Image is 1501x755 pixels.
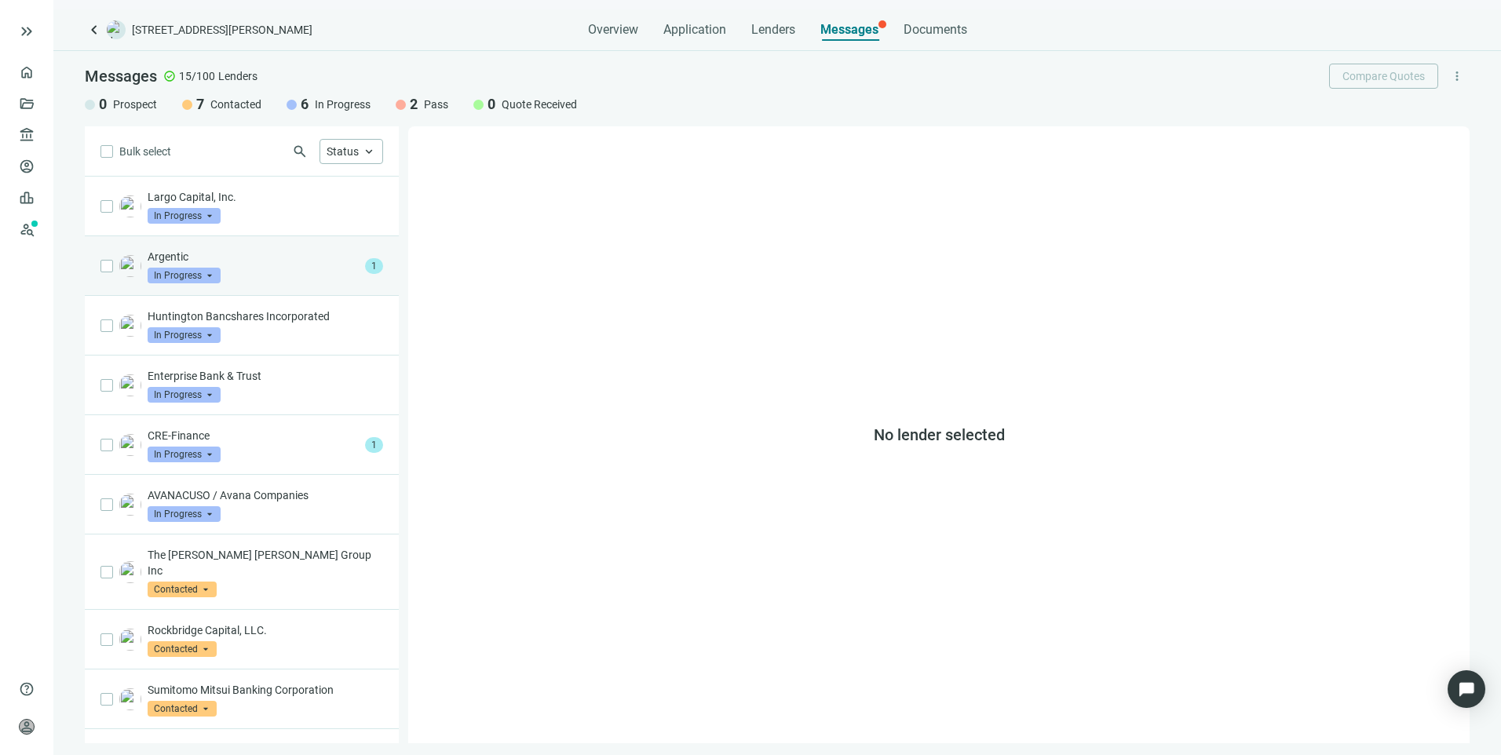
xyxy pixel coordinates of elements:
span: 6 [301,95,309,114]
button: Compare Quotes [1329,64,1438,89]
span: 0 [99,95,107,114]
span: In Progress [148,268,221,283]
a: keyboard_arrow_left [85,20,104,39]
button: keyboard_double_arrow_right [17,22,36,41]
img: eef5bd47-6576-4b3e-b090-842558f83950 [119,374,141,396]
p: Enterprise Bank & Trust [148,368,383,384]
img: deal-logo [107,20,126,39]
span: In Progress [148,387,221,403]
span: In Progress [315,97,371,112]
span: Lenders [751,22,795,38]
img: b35e9f2c-9280-433e-be52-f7c4f53bbc28 [119,494,141,516]
span: Messages [820,22,878,37]
p: Sumitomo Mitsui Banking Corporation [148,682,383,698]
span: In Progress [148,447,221,462]
span: 7 [196,95,204,114]
span: Bulk select [119,143,171,160]
span: help [19,681,35,697]
span: 15/100 [179,68,215,84]
img: c3ca3172-0736-45a5-9f6c-d6e640231ee8 [119,434,141,456]
img: 9f8b2c05-b7c1-4b66-9bf6-a7eba8169899 [119,629,141,651]
p: Largo Capital, Inc. [148,189,383,205]
img: 51bf7309-c43e-4b21-845f-5c091e243190 [119,688,141,710]
span: [STREET_ADDRESS][PERSON_NAME] [132,22,312,38]
p: Huntington Bancshares Incorporated [148,308,383,324]
span: 0 [488,95,495,114]
span: check_circle [163,70,176,82]
span: Contacted [210,97,261,112]
span: account_balance [19,127,30,143]
div: No lender selected [408,126,1470,743]
span: Overview [588,22,638,38]
span: Contacted [148,641,217,657]
span: keyboard_arrow_up [362,144,376,159]
button: more_vert [1444,64,1470,89]
span: Application [663,22,726,38]
span: search [292,144,308,159]
span: Contacted [148,582,217,597]
span: Pass [424,97,448,112]
span: 1 [365,437,383,453]
span: Contacted [148,701,217,717]
img: c7652aa0-7a0e-4b45-9ad1-551f88ce4c3e [119,255,141,277]
span: Lenders [218,68,257,84]
span: In Progress [148,208,221,224]
span: 2 [410,95,418,114]
span: 1 [365,258,383,274]
img: bf02e6f3-ffdd-42ca-a75e-3ac6052026d6.png [119,315,141,337]
img: 87d8e044-2420-4df6-99ef-2ff905198d48.png [119,561,141,583]
span: more_vert [1450,69,1464,83]
p: AVANACUSO / Avana Companies [148,487,383,503]
span: In Progress [148,327,221,343]
span: Status [327,145,359,158]
span: In Progress [148,506,221,522]
div: Open Intercom Messenger [1448,670,1485,708]
p: CRE-Finance [148,428,359,443]
p: Argentic [148,249,359,264]
span: person [19,719,35,735]
p: Rockbridge Capital, LLC. [148,622,383,638]
span: Messages [85,67,157,86]
p: The [PERSON_NAME] [PERSON_NAME] Group Inc [148,547,383,578]
span: Documents [904,22,967,38]
img: ad199841-5f66-478c-8a8b-680a2c0b1db9 [119,195,141,217]
span: Quote Received [502,97,577,112]
span: Prospect [113,97,157,112]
